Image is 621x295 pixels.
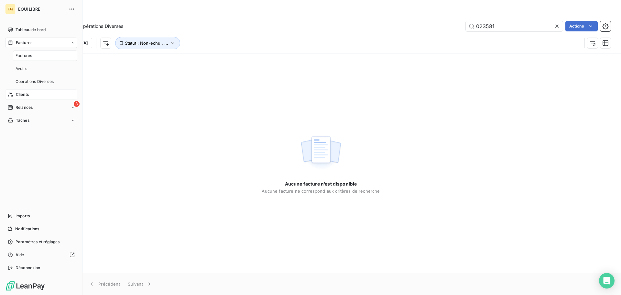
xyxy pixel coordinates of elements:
span: Déconnexion [16,265,40,271]
span: Paramètres et réglages [16,239,60,245]
button: Actions [565,21,598,31]
button: Statut : Non-échu , ... [115,37,180,49]
span: Relances [16,105,33,110]
span: Statut : Non-échu , ... [125,40,168,46]
div: Open Intercom Messenger [599,273,615,289]
span: Clients [16,92,29,97]
span: Imports [16,213,30,219]
button: Précédent [85,277,124,291]
span: Tableau de bord [16,27,46,33]
span: Aucune facture n’est disponible [285,181,357,187]
div: EQ [5,4,16,14]
span: Factures [16,40,32,46]
span: EQUILIBRE [18,6,65,12]
span: Notifications [15,226,39,232]
span: Aucune facture ne correspond aux critères de recherche [262,188,380,194]
input: Rechercher [466,21,563,31]
button: Suivant [124,277,157,291]
span: Factures [16,53,32,59]
span: Aide [16,252,24,258]
span: Tâches [16,118,29,123]
span: 3 [74,101,80,107]
a: Aide [5,250,77,260]
span: Opérations Diverses [16,79,54,85]
img: Logo LeanPay [5,281,45,291]
span: Opérations Diverses [80,23,123,29]
img: empty state [300,133,342,173]
span: Avoirs [16,66,27,72]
